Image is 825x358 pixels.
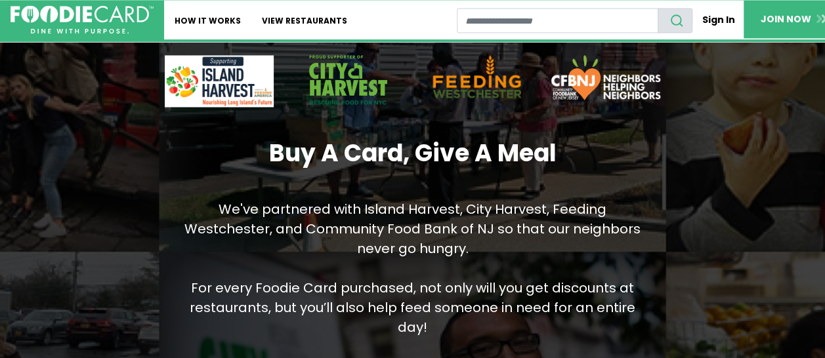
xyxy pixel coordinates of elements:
[180,199,644,352] p: We've partnered with Island Harvest, City Harvest, Feeding Westchester, and Community Food Bank o...
[692,8,744,32] a: Sign In
[165,138,660,167] h2: Buy A Card, Give A Meal
[11,5,154,34] img: FoodieCard; Eat, Drink, Save, Donate
[658,8,692,33] button: search
[457,8,658,33] input: restaurant search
